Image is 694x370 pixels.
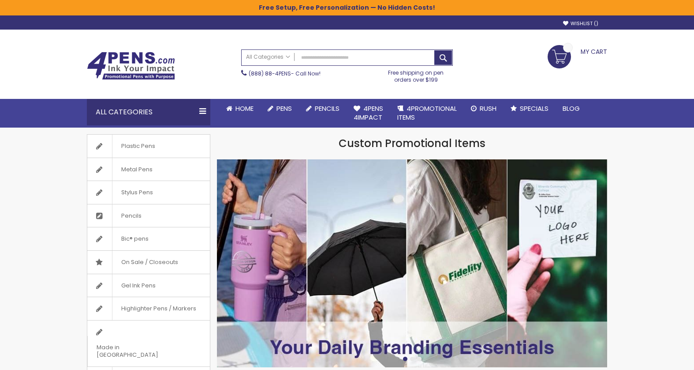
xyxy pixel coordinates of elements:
[390,99,464,128] a: 4PROMOTIONALITEMS
[112,204,150,227] span: Pencils
[87,135,210,158] a: Plastic Pens
[112,251,187,274] span: On Sale / Closeouts
[246,53,290,60] span: All Categories
[261,99,299,118] a: Pens
[87,251,210,274] a: On Sale / Closeouts
[112,135,164,158] span: Plastic Pens
[315,104,340,113] span: Pencils
[480,104,496,113] span: Rush
[87,227,210,250] a: Bic® pens
[87,181,210,204] a: Stylus Pens
[217,159,607,367] img: /
[520,104,548,113] span: Specials
[112,158,161,181] span: Metal Pens
[354,104,383,122] span: 4Pens 4impact
[112,297,205,320] span: Highlighter Pens / Markers
[112,181,162,204] span: Stylus Pens
[217,136,607,151] h1: Custom Promotional Items
[242,50,295,64] a: All Categories
[87,297,210,320] a: Highlighter Pens / Markers
[87,204,210,227] a: Pencils
[87,99,210,125] div: All Categories
[249,70,321,77] span: - Call Now!
[299,99,347,118] a: Pencils
[235,104,254,113] span: Home
[276,104,292,113] span: Pens
[347,99,390,128] a: 4Pens4impact
[563,104,580,113] span: Blog
[87,158,210,181] a: Metal Pens
[87,274,210,297] a: Gel Ink Pens
[504,99,556,118] a: Specials
[112,227,157,250] span: Bic® pens
[112,274,164,297] span: Gel Ink Pens
[563,20,598,27] a: Wishlist
[556,99,587,118] a: Blog
[87,321,210,366] a: Made in [GEOGRAPHIC_DATA]
[249,70,291,77] a: (888) 88-4PENS
[87,336,188,366] span: Made in [GEOGRAPHIC_DATA]
[379,66,453,83] div: Free shipping on pen orders over $199
[219,99,261,118] a: Home
[397,104,457,122] span: 4PROMOTIONAL ITEMS
[464,99,504,118] a: Rush
[87,52,175,80] img: 4Pens Custom Pens and Promotional Products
